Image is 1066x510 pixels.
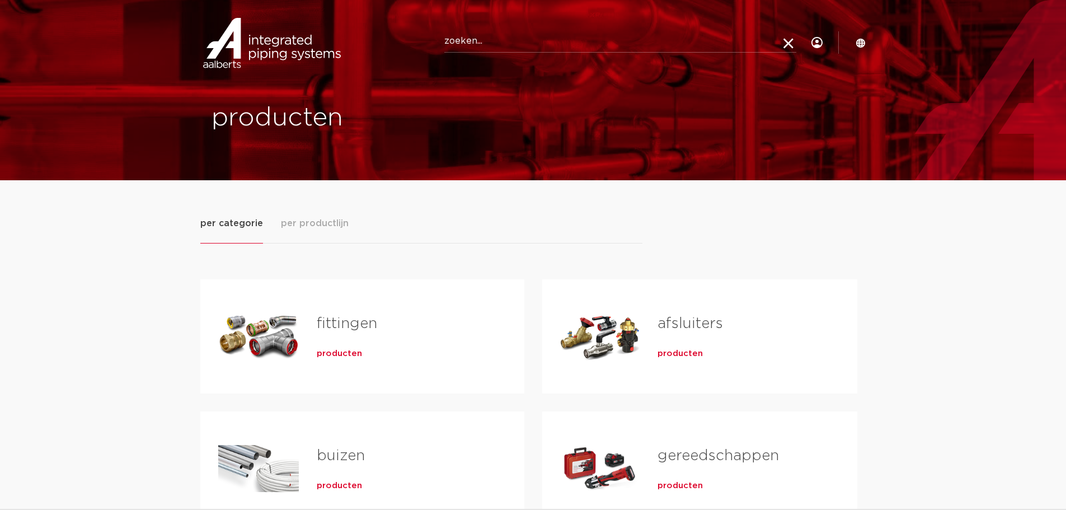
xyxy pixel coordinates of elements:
a: producten [658,348,703,359]
span: per categorie [200,217,263,230]
h1: producten [212,100,528,136]
span: per productlijn [281,217,349,230]
a: producten [317,480,362,492]
a: fittingen [317,316,377,331]
input: zoeken... [444,30,796,53]
a: producten [658,480,703,492]
a: producten [317,348,362,359]
a: afsluiters [658,316,723,331]
a: gereedschappen [658,448,779,463]
a: buizen [317,448,365,463]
